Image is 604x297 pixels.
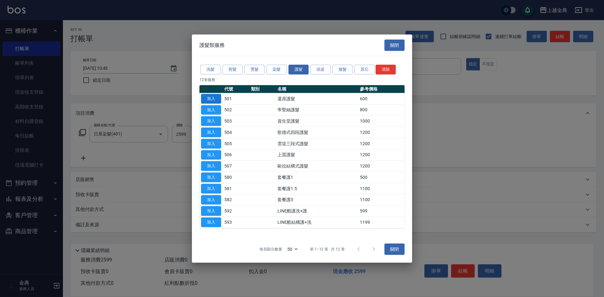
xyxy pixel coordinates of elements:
td: 503 [223,116,249,127]
td: 505 [223,138,249,149]
td: 593 [223,217,249,228]
td: 592 [223,206,249,217]
td: 581 [223,183,249,194]
button: 燙髮 [244,65,265,74]
th: 代號 [223,85,249,93]
td: 501 [223,93,249,104]
button: 加入 [201,116,221,126]
td: 582 [223,194,249,206]
td: 套餐護1 [276,172,358,183]
td: 套餐護1.5 [276,183,358,194]
td: 507 [223,161,249,172]
td: 1200 [358,149,405,161]
td: 1000 [358,116,405,127]
button: 加入 [201,105,221,115]
th: 參考價格 [358,85,405,93]
button: 染髮 [266,65,287,74]
th: 類別 [249,85,276,93]
button: 剪髮 [222,65,243,74]
button: 關閉 [384,39,405,51]
td: LINE酷結構護+洗 [276,217,358,228]
button: 頭皮 [310,65,331,74]
td: 504 [223,127,249,138]
td: 1200 [358,161,405,172]
td: 還原護髮 [276,93,358,104]
button: 接髮 [333,65,353,74]
td: 1199 [358,217,405,228]
button: 關閉 [384,243,405,255]
td: LINE酷護洗+護 [276,206,358,217]
td: 599 [358,206,405,217]
td: 1200 [358,138,405,149]
button: 其它 [355,65,375,74]
td: 歌德式四段護髮 [276,127,358,138]
button: 加入 [201,161,221,171]
button: 加入 [201,150,221,160]
button: 加入 [201,195,221,205]
p: 第 1–12 筆 共 12 筆 [310,246,345,252]
td: 580 [223,172,249,183]
button: 加入 [201,173,221,182]
td: 502 [223,104,249,116]
td: 資生堂護髮 [276,116,358,127]
button: 護髮 [288,65,309,74]
button: 加入 [201,206,221,216]
td: 500 [358,172,405,183]
button: 清除 [376,65,396,74]
button: 加入 [201,184,221,194]
button: 加入 [201,128,221,137]
button: 洗髮 [200,65,221,74]
p: 每頁顯示數量 [260,246,282,252]
td: 上質護髮 [276,149,358,161]
td: 800 [358,104,405,116]
td: 歐拉結構式護髮 [276,161,358,172]
td: 套餐護5 [276,194,358,206]
span: 護髮類服務 [199,42,225,48]
td: 帝聖絲護髮 [276,104,358,116]
button: 加入 [201,217,221,227]
button: 加入 [201,94,221,104]
button: 加入 [201,139,221,149]
td: 1100 [358,183,405,194]
td: 506 [223,149,249,161]
td: 1100 [358,194,405,206]
div: 50 [285,241,300,258]
p: 12 筆服務 [199,77,405,83]
td: 雲堤三段式護髮 [276,138,358,149]
td: 1200 [358,127,405,138]
th: 名稱 [276,85,358,93]
td: 600 [358,93,405,104]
